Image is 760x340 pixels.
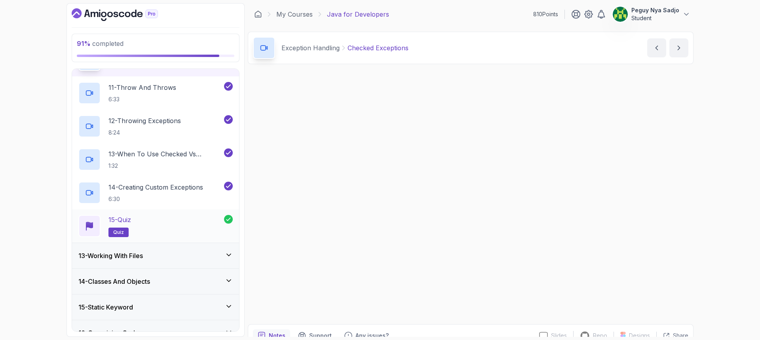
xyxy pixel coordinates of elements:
h3: 15 - Static Keyword [78,302,133,312]
p: Exception Handling [281,43,340,53]
p: 6:33 [108,95,176,103]
p: Java for Developers [327,9,389,19]
span: completed [77,40,123,47]
p: Notes [269,332,285,340]
p: Share [673,332,688,340]
p: 1:32 [108,162,222,170]
button: 14-Classes And Objects [72,269,239,294]
h3: 13 - Working With Files [78,251,143,260]
button: Share [656,332,688,340]
button: 13-When To Use Checked Vs Unchecked Exeptions1:32 [78,148,233,171]
p: Any issues? [355,332,389,340]
p: Support [309,332,332,340]
button: 14-Creating Custom Exceptions6:30 [78,182,233,204]
h3: 16 - Organizing Code [78,328,139,338]
p: 6:30 [108,195,203,203]
p: Student [631,14,679,22]
button: next content [669,38,688,57]
img: user profile image [613,7,628,22]
button: 12-Throwing Exceptions8:24 [78,115,233,137]
p: Designs [629,332,650,340]
p: Repo [593,332,607,340]
p: 15 - Quiz [108,215,131,224]
button: previous content [647,38,666,57]
a: Dashboard [72,8,176,21]
a: My Courses [276,9,313,19]
p: 12 - Throwing Exceptions [108,116,181,125]
p: 8:24 [108,129,181,137]
button: 15-Static Keyword [72,294,239,320]
p: 13 - When To Use Checked Vs Unchecked Exeptions [108,149,222,159]
a: Dashboard [254,10,262,18]
button: 15-Quizquiz [78,215,233,237]
button: user profile imagePeguy Nya SadjoStudent [612,6,690,22]
p: Checked Exceptions [348,43,408,53]
span: quiz [113,229,124,236]
p: Slides [551,332,567,340]
p: 11 - Throw And Throws [108,83,176,92]
h3: 14 - Classes And Objects [78,277,150,286]
span: 91 % [77,40,91,47]
p: Peguy Nya Sadjo [631,6,679,14]
p: 14 - Creating Custom Exceptions [108,182,203,192]
button: 11-Throw And Throws6:33 [78,82,233,104]
p: 810 Points [533,10,558,18]
button: 13-Working With Files [72,243,239,268]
